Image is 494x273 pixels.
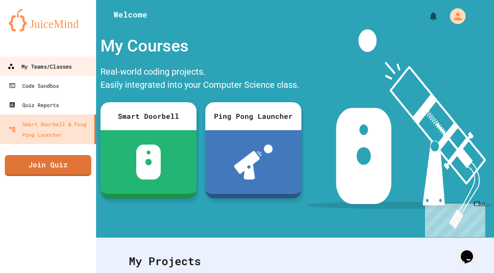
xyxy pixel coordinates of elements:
iframe: chat widget [457,238,485,264]
div: Real-world coding projects. Easily integrated into your Computer Science class. [96,63,306,96]
img: ppl-with-ball.png [234,145,273,180]
div: Code Sandbox [9,80,59,91]
div: My Teams/Classes [7,61,72,72]
img: sdb-white.svg [136,145,161,180]
div: Chat with us now!Close [3,3,60,55]
img: logo-orange.svg [9,9,87,31]
img: banner-image-my-projects.png [306,29,494,229]
div: Smart Doorbell [100,102,197,130]
div: Smart Doorbell & Ping Pong Launcher [9,119,91,140]
div: My Notifications [412,9,441,24]
a: Join Quiz [5,155,91,176]
div: Quiz Reports [9,100,59,110]
div: Ping Pong Launcher [205,102,301,130]
div: My Courses [96,29,306,63]
iframe: chat widget [421,200,485,237]
div: My Account [441,6,468,26]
